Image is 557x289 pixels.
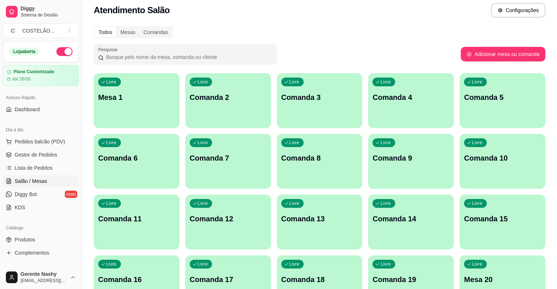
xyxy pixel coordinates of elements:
button: LivreComanda 3 [277,73,363,128]
p: Livre [380,261,391,267]
p: Comanda 2 [190,92,267,102]
button: LivreComanda 12 [185,195,271,249]
button: LivreComanda 4 [368,73,454,128]
p: Livre [289,140,300,146]
p: Comanda 14 [372,214,449,224]
div: Loja aberta [9,48,40,56]
span: Diggy Bot [15,191,37,198]
p: Livre [289,261,300,267]
div: Catálogo [3,222,79,234]
p: Comanda 12 [190,214,267,224]
p: Comanda 4 [372,92,449,102]
button: Adicionar mesa ou comanda [461,47,545,61]
button: LivreComanda 15 [460,195,545,249]
div: Acesso Rápido [3,92,79,104]
a: Lista de Pedidos [3,162,79,174]
button: LivreComanda 6 [94,134,179,189]
p: Livre [106,140,116,146]
span: Diggy [21,5,76,12]
a: KDS [3,202,79,213]
p: Livre [380,200,391,206]
p: Livre [380,140,391,146]
p: Livre [472,79,482,85]
p: Comanda 6 [98,153,175,163]
button: LivreMesa 1 [94,73,179,128]
div: Mesas [116,27,139,37]
p: Livre [289,200,300,206]
button: Pedidos balcão (PDV) [3,136,79,147]
button: LivreComanda 11 [94,195,179,249]
a: Dashboard [3,104,79,115]
p: Comanda 3 [281,92,358,102]
p: Livre [106,261,116,267]
button: LivreComanda 13 [277,195,363,249]
p: Comanda 9 [372,153,449,163]
span: Gestor de Pedidos [15,151,57,158]
button: LivreComanda 8 [277,134,363,189]
button: LivreComanda 5 [460,73,545,128]
p: Livre [380,79,391,85]
button: Select a team [3,23,79,38]
p: Livre [472,140,482,146]
span: KDS [15,204,25,211]
a: Diggy Botnovo [3,188,79,200]
div: Todos [94,27,116,37]
span: Pedidos balcão (PDV) [15,138,65,145]
span: Dashboard [15,106,40,113]
button: LivreComanda 9 [368,134,454,189]
p: Comanda 5 [464,92,541,102]
article: Plano Customizado [14,69,54,75]
p: Livre [472,261,482,267]
p: Comanda 17 [190,274,267,285]
span: [EMAIL_ADDRESS][DOMAIN_NAME] [21,278,67,284]
article: até 26/09 [12,76,30,82]
a: Salão / Mesas [3,175,79,187]
p: Livre [198,140,208,146]
div: Comandas [140,27,172,37]
p: Comanda 8 [281,153,358,163]
p: Livre [198,261,208,267]
a: DiggySistema de Gestão [3,3,79,20]
p: Livre [198,79,208,85]
p: Comanda 13 [281,214,358,224]
p: Livre [106,200,116,206]
div: COSTELÃO ... [22,27,55,34]
p: Mesa 1 [98,92,175,102]
span: Gerente Nashy [21,271,67,278]
p: Comanda 11 [98,214,175,224]
input: Pesquisar [104,53,272,61]
span: Lista de Pedidos [15,164,53,172]
p: Comanda 19 [372,274,449,285]
p: Livre [106,79,116,85]
a: Complementos [3,247,79,259]
button: Configurações [491,3,545,18]
p: Comanda 15 [464,214,541,224]
button: LivreComanda 14 [368,195,454,249]
button: LivreComanda 10 [460,134,545,189]
a: Produtos [3,234,79,245]
a: Plano Customizadoaté 26/09 [3,65,79,86]
span: Produtos [15,236,35,243]
p: Livre [198,200,208,206]
button: Gerente Nashy[EMAIL_ADDRESS][DOMAIN_NAME] [3,269,79,286]
h2: Atendimento Salão [94,4,170,16]
button: LivreComanda 2 [185,73,271,128]
p: Comanda 10 [464,153,541,163]
div: Dia a dia [3,124,79,136]
p: Comanda 18 [281,274,358,285]
label: Pesquisar [98,46,120,53]
p: Livre [472,200,482,206]
span: Sistema de Gestão [21,12,76,18]
p: Comanda 16 [98,274,175,285]
span: Complementos [15,249,49,256]
span: Salão / Mesas [15,177,47,185]
button: Alterar Status [56,47,73,56]
p: Livre [289,79,300,85]
a: Gestor de Pedidos [3,149,79,161]
p: Comanda 7 [190,153,267,163]
button: LivreComanda 7 [185,134,271,189]
span: C [9,27,16,34]
p: Mesa 20 [464,274,541,285]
